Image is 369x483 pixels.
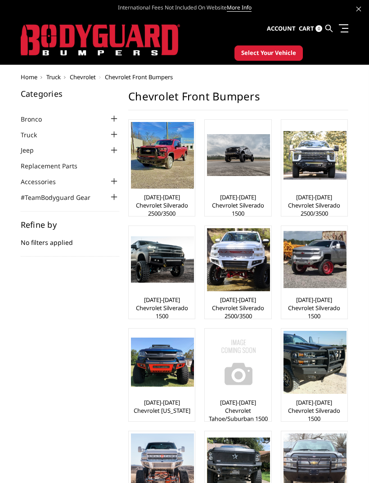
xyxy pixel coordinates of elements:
a: [DATE]-[DATE] Chevrolet Silverado 2500/3500 [207,296,269,320]
a: [DATE]-[DATE] Chevrolet Silverado 1500 [283,296,345,320]
a: Truck [21,130,48,140]
a: [DATE]-[DATE] Chevrolet Silverado 1500 [283,398,345,423]
a: [DATE]-[DATE] Chevrolet Tahoe/Suburban 1500 [207,398,269,423]
a: Truck [46,73,61,81]
span: 0 [315,25,322,32]
h5: Categories [21,90,120,98]
a: Home [21,73,37,81]
a: Cart 0 [299,17,322,41]
span: Select Your Vehicle [241,49,296,58]
img: BODYGUARD BUMPERS [21,24,180,56]
button: Select Your Vehicle [234,45,303,61]
a: [DATE]-[DATE] Chevrolet Silverado 2500/3500 [131,193,193,217]
a: Replacement Parts [21,161,89,171]
a: Accessories [21,177,67,186]
a: #TeamBodyguard Gear [21,193,102,202]
h1: Chevrolet Front Bumpers [128,90,348,110]
a: [DATE]-[DATE] Chevrolet Silverado 1500 [207,193,269,217]
img: No Image [207,331,270,394]
div: No filters applied [21,221,120,257]
a: More Info [227,4,252,12]
a: [DATE]-[DATE] Chevrolet [US_STATE] [131,398,193,415]
a: Jeep [21,145,45,155]
a: Bronco [21,114,53,124]
a: [DATE]-[DATE] Chevrolet Silverado 2500/3500 [283,193,345,217]
h5: Refine by [21,221,120,229]
a: Account [267,17,296,41]
a: No Image [207,331,269,394]
span: Cart [299,24,314,32]
a: Chevrolet [70,73,96,81]
span: Chevrolet Front Bumpers [105,73,173,81]
a: [DATE]-[DATE] Chevrolet Silverado 1500 [131,296,193,320]
span: Account [267,24,296,32]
